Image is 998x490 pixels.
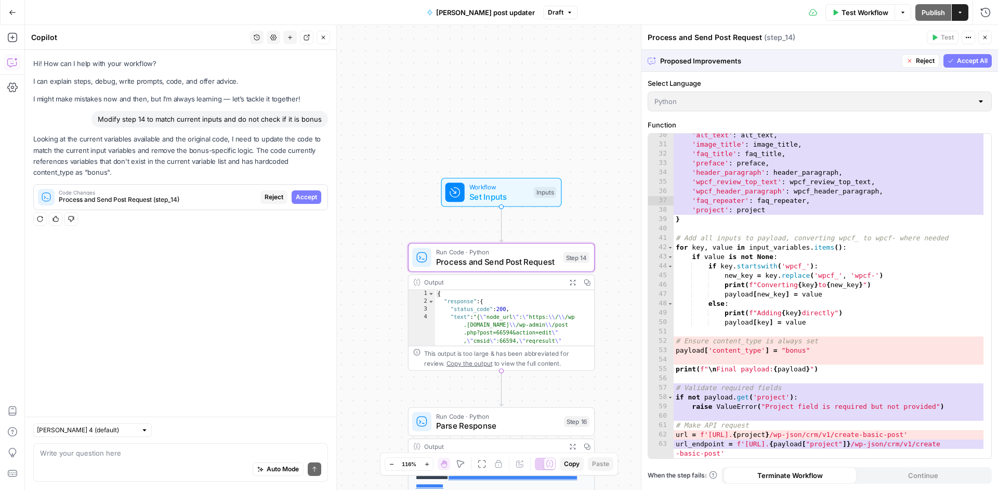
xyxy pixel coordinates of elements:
[648,421,674,430] div: 61
[560,457,584,471] button: Copy
[563,252,589,263] div: Step 14
[648,402,674,411] div: 59
[857,467,990,484] button: Continue
[648,187,674,196] div: 36
[648,308,674,318] div: 49
[436,7,535,18] span: [PERSON_NAME] post updater
[409,306,435,314] div: 3
[757,470,823,481] span: Terminate Workflow
[648,337,674,346] div: 52
[648,120,992,130] label: Function
[648,365,674,374] div: 55
[267,465,299,474] span: Auto Mode
[941,33,954,42] span: Test
[648,290,674,299] div: 47
[648,299,674,308] div: 48
[648,168,674,177] div: 34
[842,7,888,18] span: Test Workflow
[648,318,674,327] div: 50
[648,471,717,480] a: When the step fails:
[648,177,674,187] div: 35
[421,4,541,21] button: [PERSON_NAME] post updater
[534,187,556,198] div: Inputs
[33,76,328,87] p: I can explain steps, debug, write prompts, code, and offer advice.
[957,56,988,66] span: Accept All
[648,252,674,262] div: 43
[648,374,674,383] div: 56
[648,393,674,402] div: 58
[667,393,673,402] span: Toggle code folding, rows 58 through 59
[660,56,898,66] span: Proposed Improvements
[592,459,609,469] span: Paste
[648,159,674,168] div: 33
[436,256,558,268] span: Process and Send Post Request
[922,7,945,18] span: Publish
[648,280,674,290] div: 46
[564,459,580,469] span: Copy
[500,371,503,406] g: Edge from step_14 to step_16
[428,298,435,306] span: Toggle code folding, rows 2 through 5
[253,462,304,476] button: Auto Mode
[33,134,328,178] p: Looking at the current variables available and the original code, I need to update the code to ma...
[648,383,674,393] div: 57
[648,262,674,271] div: 44
[424,277,561,287] div: Output
[37,425,137,435] input: Claude Sonnet 4 (default)
[91,111,328,127] div: Modify step 14 to match current inputs and do not check if it is bonus
[927,31,958,44] button: Test
[667,252,673,262] span: Toggle code folding, rows 43 through 50
[548,8,563,17] span: Draft
[648,32,924,43] div: Process and Send Post Request
[648,78,992,88] label: Select Language
[648,131,674,140] div: 30
[648,149,674,159] div: 32
[648,411,674,421] div: 60
[667,262,673,271] span: Toggle code folding, rows 44 through 47
[916,56,935,66] span: Reject
[59,190,256,195] span: Code Changes
[654,96,973,107] input: Python
[667,299,673,308] span: Toggle code folding, rows 48 through 50
[408,178,595,207] div: WorkflowSet InputsInputs
[424,442,561,452] div: Output
[409,290,435,298] div: 1
[908,470,938,481] span: Continue
[648,271,674,280] div: 45
[543,6,577,19] button: Draft
[915,4,951,21] button: Publish
[564,416,589,427] div: Step 16
[402,460,416,468] span: 116%
[648,430,674,440] div: 62
[409,298,435,306] div: 2
[59,195,256,204] span: Process and Send Post Request (step_14)
[667,243,673,252] span: Toggle code folding, rows 42 through 50
[648,346,674,355] div: 53
[825,4,895,21] button: Test Workflow
[296,192,317,202] span: Accept
[33,58,328,69] p: Hi! How can I help with your workflow?
[469,182,529,192] span: Workflow
[436,247,558,257] span: Run Code · Python
[648,327,674,337] div: 51
[292,190,321,204] button: Accept
[33,94,328,105] p: I might make mistakes now and then, but I’m always learning — let’s tackle it together!
[648,440,674,458] div: 63
[648,140,674,149] div: 31
[648,224,674,234] div: 40
[648,234,674,243] div: 41
[500,207,503,242] g: Edge from start to step_14
[428,290,435,298] span: Toggle code folding, rows 1 through 10
[469,190,529,202] span: Set Inputs
[764,32,795,43] span: ( step_14 )
[943,54,992,68] button: Accept All
[424,349,589,368] div: This output is too large & has been abbreviated for review. to view the full content.
[648,196,674,205] div: 37
[260,190,287,204] button: Reject
[648,243,674,252] div: 42
[648,215,674,224] div: 39
[408,243,595,371] div: Run Code · PythonProcess and Send Post RequestStep 14Output{ "response":{ "status_code":200, "tex...
[265,192,283,202] span: Reject
[409,314,435,360] div: 4
[648,355,674,365] div: 54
